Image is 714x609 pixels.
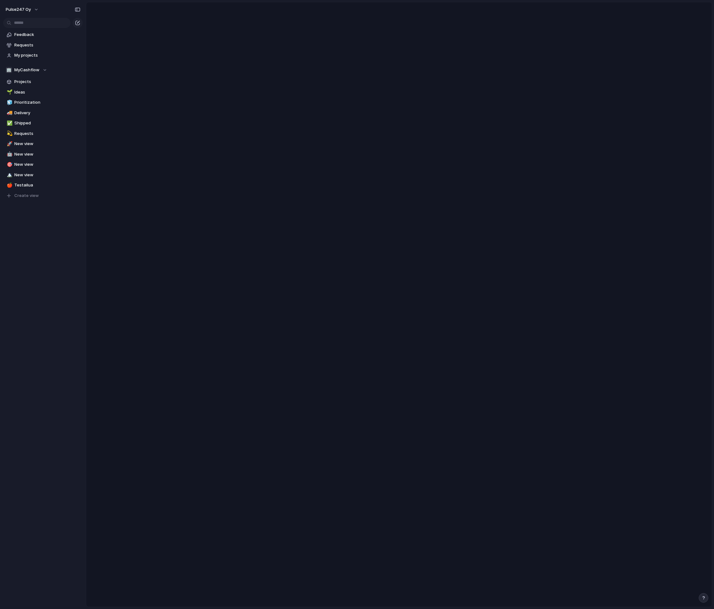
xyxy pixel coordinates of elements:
button: Pulse247 Oy [3,4,42,15]
div: 🌱 [7,88,11,96]
span: My projects [14,52,80,59]
span: New view [14,141,80,147]
button: 🤖 [6,151,12,157]
span: Ideas [14,89,80,95]
span: New view [14,172,80,178]
div: 🏢 [6,67,12,73]
span: Testailua [14,182,80,188]
button: 🚀 [6,141,12,147]
button: 🚚 [6,110,12,116]
div: 🍎 [7,182,11,189]
button: Create view [3,191,83,200]
div: 🚚 [7,109,11,116]
span: Projects [14,79,80,85]
button: 🧊 [6,99,12,106]
div: 🧊 [7,99,11,106]
div: 🏔️ [7,171,11,178]
button: 🎯 [6,161,12,168]
span: MyCashflow [14,67,39,73]
button: 🍎 [6,182,12,188]
span: Create view [14,192,39,199]
a: 🌱Ideas [3,87,83,97]
span: Feedback [14,31,80,38]
button: ✅ [6,120,12,126]
span: Requests [14,130,80,137]
span: New view [14,151,80,157]
a: My projects [3,51,83,60]
a: 🤖New view [3,150,83,159]
span: Pulse247 Oy [6,6,31,13]
button: 🏢MyCashflow [3,65,83,75]
a: 💫Requests [3,129,83,138]
a: 🚀New view [3,139,83,149]
a: 🧊Prioritization [3,98,83,107]
div: ✅ [7,120,11,127]
button: 🌱 [6,89,12,95]
a: 🏔️New view [3,170,83,180]
a: ✅Shipped [3,118,83,128]
span: Shipped [14,120,80,126]
button: 💫 [6,130,12,137]
a: Requests [3,40,83,50]
span: Delivery [14,110,80,116]
div: 🎯 [7,161,11,168]
div: 🤖 [7,150,11,158]
a: Projects [3,77,83,87]
span: Requests [14,42,80,48]
a: 🎯New view [3,160,83,169]
div: 🚀 [7,140,11,148]
div: 💫 [7,130,11,137]
a: Feedback [3,30,83,39]
button: 🏔️ [6,172,12,178]
a: 🍎Testailua [3,180,83,190]
a: 🚚Delivery [3,108,83,118]
span: Prioritization [14,99,80,106]
span: New view [14,161,80,168]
